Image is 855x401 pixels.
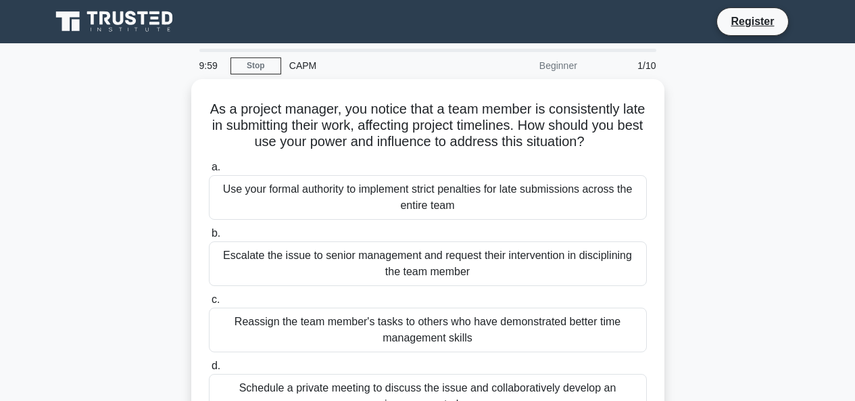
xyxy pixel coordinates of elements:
a: Stop [230,57,281,74]
div: Use your formal authority to implement strict penalties for late submissions across the entire team [209,175,647,220]
div: 1/10 [585,52,664,79]
h5: As a project manager, you notice that a team member is consistently late in submitting their work... [207,101,648,151]
span: d. [212,360,220,371]
a: Register [723,13,782,30]
span: b. [212,227,220,239]
div: Escalate the issue to senior management and request their intervention in disciplining the team m... [209,241,647,286]
div: CAPM [281,52,467,79]
div: Beginner [467,52,585,79]
div: 9:59 [191,52,230,79]
div: Reassign the team member's tasks to others who have demonstrated better time management skills [209,308,647,352]
span: a. [212,161,220,172]
span: c. [212,293,220,305]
